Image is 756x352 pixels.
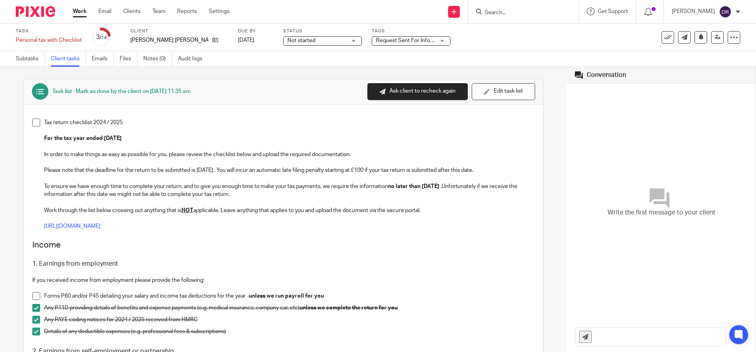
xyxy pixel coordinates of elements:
div: Task list · Mark as done by the client on [DATE] 11:35 am [52,88,191,95]
p: Any P11D providing details of benefits and expense payments (e.g. medical insurance, company car,... [44,304,535,312]
span: Write the first message to your client [608,208,715,217]
p: Any PAYE coding notices for 2024 / 2025 received from HMRC [44,316,535,324]
strong: no later than [DATE] . [388,184,442,189]
h3: 1. Earnings from employment [32,260,535,268]
p: Please note that the deadline for the return to be submitted is [DATE] . You will incur an automa... [44,166,535,174]
a: Files [120,51,137,67]
a: [URL][DOMAIN_NAME] [44,223,100,229]
a: Settings [209,7,230,15]
strong: unless we complete the return for you [300,305,398,311]
button: Ask client to recheck again [367,83,468,100]
a: Clients [123,7,141,15]
p: Work through the list below crossing out anything that is applicable. Leave anything that applies... [44,207,535,214]
p: Forms P60 and/or P45 detailing your salary and income tax deductions for the year - [44,292,535,300]
img: svg%3E [719,6,732,18]
a: Subtasks [16,51,45,67]
div: Personal tax with Checklist [16,36,82,44]
input: Search [484,9,555,17]
label: Task [16,28,82,34]
span: Not started [287,38,315,43]
p: [PERSON_NAME] [PERSON_NAME] [130,36,208,44]
p: In order to make things as easy as possible for you, please review the checklist below and upload... [44,151,535,158]
strong: unless we run payroll for you [249,293,324,299]
u: NOT [182,208,193,213]
a: Work [73,7,87,15]
p: Tax return checklist 2024 / 2025 [44,119,535,127]
a: Emails [92,51,114,67]
button: Edit task list [472,83,535,100]
div: 3 [96,33,107,42]
span: [DATE] [238,37,254,43]
a: Email [98,7,111,15]
strong: For the tax year ended [DATE] [44,136,122,141]
a: Notes (0) [143,51,172,67]
p: [PERSON_NAME] [672,7,715,15]
a: Team [152,7,165,15]
p: To ensure we have enough time to complete your return, and to give you enough time to make your t... [44,183,535,199]
h2: Income [32,238,535,252]
label: Due by [238,28,273,34]
label: Client [130,28,228,34]
span: Get Support [598,9,628,14]
label: Tags [372,28,450,34]
a: Client tasks [51,51,86,67]
p: If you received income from employment please provide the following: [32,276,535,284]
span: Request Sent For Information [376,38,449,43]
a: Audit logs [178,51,208,67]
a: Reports [177,7,197,15]
div: Conversation [587,71,626,79]
small: /14 [100,35,107,40]
img: Pixie [16,6,55,17]
label: Status [283,28,362,34]
p: Details of any deductible expenses (e.g. professional fees & subscriptions) [44,328,535,335]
